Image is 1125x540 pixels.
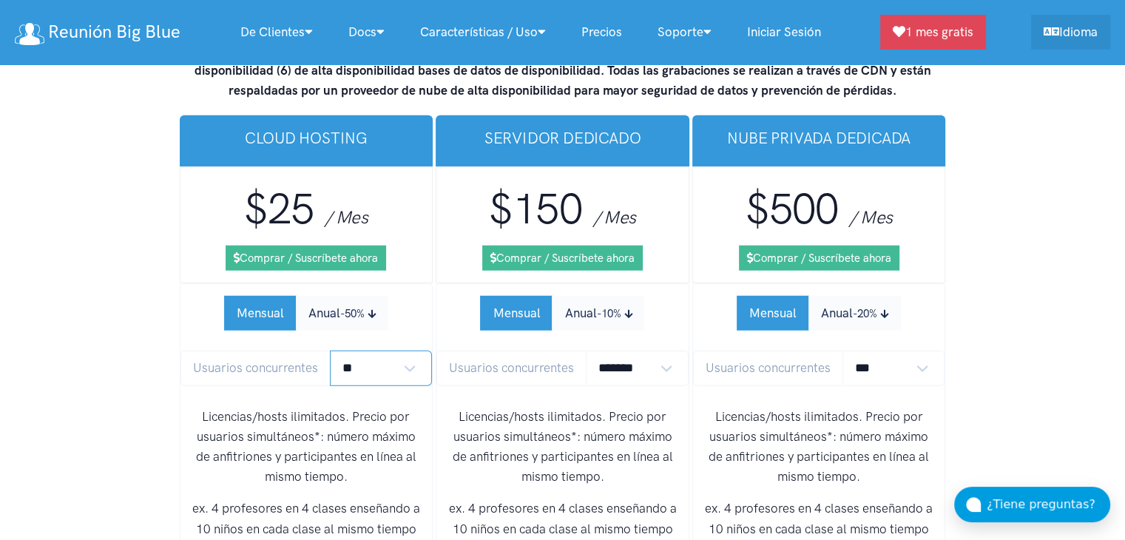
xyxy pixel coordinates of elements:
[448,407,677,487] p: Licencias/hosts ilimitados. Precio por usuarios simultáneos*: número máximo de anfitriones y part...
[340,307,365,320] small: -50%
[224,296,388,331] div: Subscription Period
[808,296,901,331] button: Anual-20%
[1031,15,1110,50] a: Idioma
[325,206,368,228] span: / Mes
[15,23,44,45] img: logo
[244,183,314,234] span: $25
[192,127,422,149] h3: cloud Hosting
[447,127,678,149] h3: Servidor Dedicado
[987,495,1110,514] div: ¿Tiene preguntas?
[640,16,729,48] a: Soporte
[296,296,388,331] button: Anual-50%
[737,296,809,331] button: Mensual
[180,351,331,385] span: Usuarios concurrentes
[880,15,986,50] a: 1 mes gratis
[705,407,933,487] p: Licencias/hosts ilimitados. Precio por usuarios simultáneos*: número máximo de anfitriones y part...
[729,16,839,48] a: Iniciar sesión
[592,206,635,228] span: / Mes
[746,183,839,234] span: $500
[224,296,297,331] button: Mensual
[853,307,877,320] small: -20%
[192,407,421,487] p: Licencias/hosts ilimitados. Precio por usuarios simultáneos*: número máximo de anfitriones y part...
[489,183,582,234] span: $150
[704,127,934,149] h3: Nube privada dedicada
[226,246,386,271] a: Comprar / Suscríbete ahora
[195,2,931,98] strong: Los servidores estarán ubicados en un área geográfica cercana a usted. Todas las ofertas incluyen...
[552,296,644,331] button: Anual-10%
[849,206,892,228] span: / Mes
[737,296,901,331] div: Subscription Period
[15,16,180,48] a: Reunión Big Blue
[436,351,587,385] span: Usuarios concurrentes
[482,246,643,271] a: Comprar / Suscríbete ahora
[693,351,843,385] span: Usuarios concurrentes
[739,246,899,271] a: Comprar / Suscríbete ahora
[223,16,331,48] a: De clientes
[564,16,640,48] a: Precios
[331,16,402,48] a: Docs
[596,307,621,320] small: -10%
[402,16,564,48] a: Características / uso
[480,296,644,331] div: Subscription Period
[480,296,553,331] button: Mensual
[954,487,1110,522] button: ¿Tiene preguntas?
